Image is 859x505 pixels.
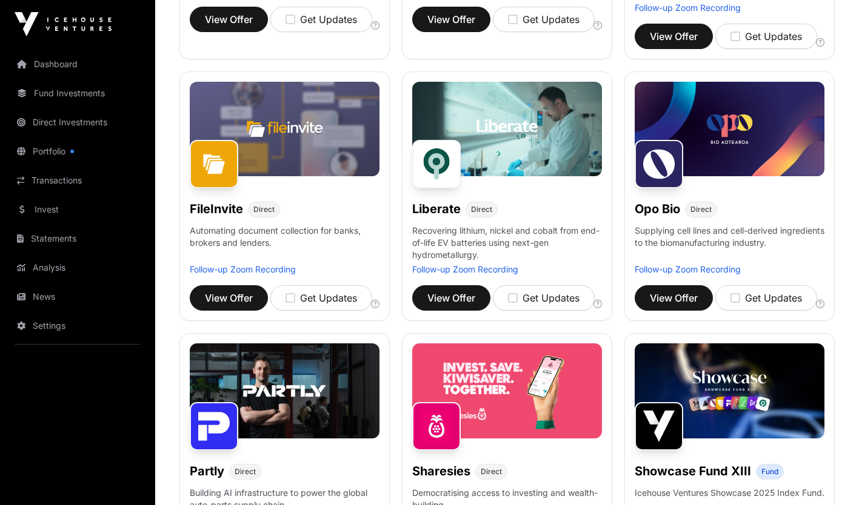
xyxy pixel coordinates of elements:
iframe: Chat Widget [798,447,859,505]
a: Invest [10,196,145,223]
a: Follow-up Zoom Recording [635,2,741,13]
button: Get Updates [270,285,372,311]
p: Icehouse Ventures Showcase 2025 Index Fund. [635,487,824,499]
img: Partly [190,402,238,451]
button: Get Updates [715,285,817,311]
img: Showcase-Fund-Banner-1.jpg [635,343,824,438]
a: Dashboard [10,51,145,78]
button: View Offer [190,285,268,311]
button: View Offer [190,7,268,32]
a: Fund Investments [10,80,145,107]
span: Direct [481,467,502,477]
a: Transactions [10,167,145,194]
div: Get Updates [286,12,357,27]
img: Opo Bio [635,140,683,188]
img: Icehouse Ventures Logo [15,12,112,36]
button: View Offer [412,7,490,32]
h1: Opo Bio [635,200,680,217]
a: Follow-up Zoom Recording [190,264,296,274]
button: Get Updates [493,285,595,311]
button: Get Updates [270,7,372,32]
a: Portfolio [10,138,145,165]
span: View Offer [650,291,698,305]
h1: FileInvite [190,200,243,217]
span: Direct [471,205,492,214]
img: File-Invite-Banner.jpg [190,82,379,177]
div: Get Updates [730,291,802,305]
span: View Offer [205,291,253,305]
div: Get Updates [508,291,580,305]
span: Direct [690,205,712,214]
span: Direct [253,205,275,214]
p: Supplying cell lines and cell-derived ingredients to the biomanufacturing industry. [635,225,824,249]
span: View Offer [205,12,253,27]
h1: Liberate [412,200,461,217]
span: View Offer [427,291,475,305]
button: View Offer [635,24,713,49]
a: Follow-up Zoom Recording [635,264,741,274]
img: Opo-Bio-Banner.jpg [635,82,824,177]
div: Get Updates [730,29,802,44]
a: Settings [10,312,145,339]
img: Partly-Banner.jpg [190,343,379,438]
div: Get Updates [286,291,357,305]
span: Direct [235,467,256,477]
p: Recovering lithium, nickel and cobalt from end-of-life EV batteries using next-gen hydrometallurgy. [412,225,602,263]
h1: Sharesies [412,463,470,480]
img: Liberate-Banner.jpg [412,82,602,177]
a: Follow-up Zoom Recording [412,264,518,274]
button: View Offer [412,285,490,311]
img: Liberate [412,140,461,188]
h1: Showcase Fund XIII [635,463,751,480]
a: News [10,283,145,310]
p: Automating document collection for banks, brokers and lenders. [190,225,379,263]
button: Get Updates [493,7,595,32]
img: Sharesies-Banner.jpg [412,343,602,438]
span: Fund [761,467,778,477]
button: View Offer [635,285,713,311]
img: Showcase Fund XIII [635,402,683,451]
a: Analysis [10,254,145,281]
a: Direct Investments [10,109,145,136]
div: Get Updates [508,12,580,27]
a: Statements [10,225,145,252]
span: View Offer [650,29,698,44]
span: View Offer [427,12,475,27]
img: FileInvite [190,140,238,188]
button: Get Updates [715,24,817,49]
h1: Partly [190,463,224,480]
img: Sharesies [412,402,461,451]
